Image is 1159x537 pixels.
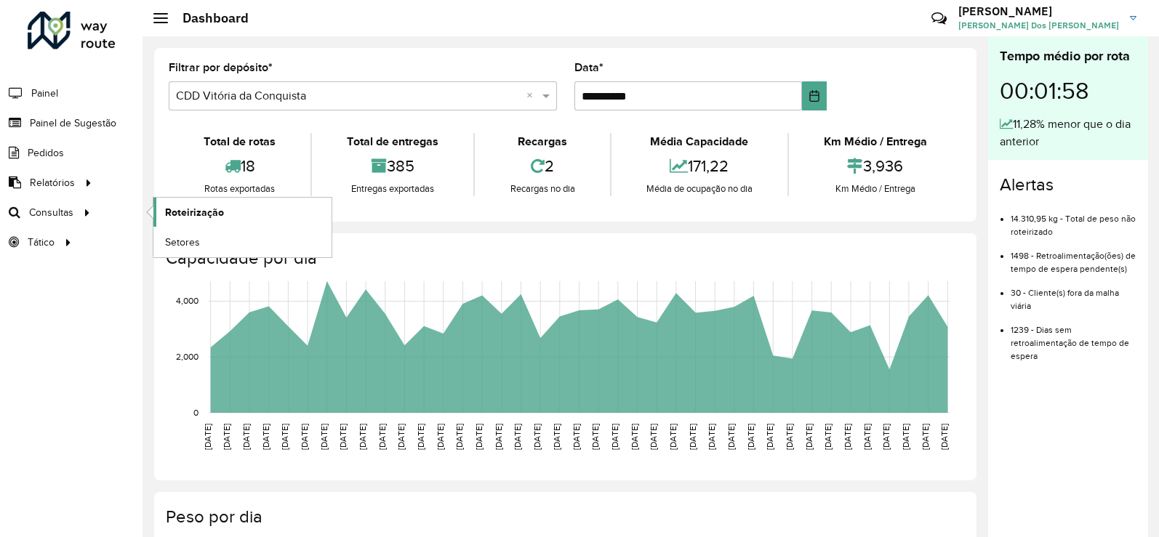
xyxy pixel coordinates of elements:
a: Roteirização [153,198,332,227]
text: [DATE] [823,424,833,450]
div: Rotas exportadas [172,182,307,196]
text: [DATE] [241,424,251,450]
text: [DATE] [630,424,639,450]
div: Tempo médio por rota [1000,47,1136,66]
h3: [PERSON_NAME] [958,4,1119,18]
div: 385 [316,150,470,182]
span: Painel de Sugestão [30,116,116,131]
label: Filtrar por depósito [169,59,273,76]
text: [DATE] [590,424,600,450]
span: Tático [28,235,55,250]
div: Total de rotas [172,133,307,150]
div: 171,22 [615,150,784,182]
div: Média de ocupação no dia [615,182,784,196]
text: [DATE] [280,424,289,450]
div: 00:01:58 [1000,66,1136,116]
div: Média Capacidade [615,133,784,150]
div: Km Médio / Entrega [793,133,958,150]
text: [DATE] [494,424,503,450]
text: [DATE] [358,424,367,450]
li: 1498 - Retroalimentação(ões) de tempo de espera pendente(s) [1011,238,1136,275]
li: 14.310,95 kg - Total de peso não roteirizado [1011,201,1136,238]
span: Roteirização [165,205,224,220]
text: [DATE] [881,424,891,450]
text: [DATE] [649,424,658,450]
text: [DATE] [338,424,348,450]
div: 3,936 [793,150,958,182]
text: [DATE] [901,424,910,450]
text: [DATE] [785,424,794,450]
text: [DATE] [513,424,522,450]
span: Clear all [526,87,539,105]
span: Setores [165,235,200,250]
text: [DATE] [862,424,872,450]
div: 2 [478,150,606,182]
div: Km Médio / Entrega [793,182,958,196]
h2: Dashboard [168,10,249,26]
text: [DATE] [436,424,445,450]
text: [DATE] [726,424,736,450]
div: Recargas [478,133,606,150]
text: [DATE] [707,424,716,450]
text: [DATE] [416,424,425,450]
li: 30 - Cliente(s) fora da malha viária [1011,275,1136,312]
label: Data [574,59,603,76]
text: [DATE] [921,424,930,450]
text: [DATE] [454,424,464,450]
div: Entregas exportadas [316,182,470,196]
text: 2,000 [176,352,198,361]
span: Consultas [29,205,73,220]
span: Painel [31,86,58,101]
text: 0 [193,408,198,417]
text: [DATE] [474,424,484,450]
text: [DATE] [572,424,581,450]
div: Recargas no dia [478,182,606,196]
span: [PERSON_NAME] Dos [PERSON_NAME] [958,19,1119,32]
text: [DATE] [939,424,949,450]
span: Pedidos [28,145,64,161]
a: Contato Rápido [923,3,955,34]
text: [DATE] [222,424,231,450]
text: [DATE] [319,424,329,450]
h4: Capacidade por dia [166,248,962,269]
a: Setores [153,227,332,257]
text: [DATE] [610,424,619,450]
div: 18 [172,150,307,182]
text: [DATE] [203,424,212,450]
h4: Peso por dia [166,506,962,528]
text: [DATE] [300,424,309,450]
li: 1239 - Dias sem retroalimentação de tempo de espera [1011,312,1136,363]
text: [DATE] [552,424,561,450]
text: [DATE] [843,424,852,450]
text: [DATE] [668,424,678,450]
div: Total de entregas [316,133,470,150]
span: Relatórios [30,175,75,190]
text: [DATE] [377,424,387,450]
text: [DATE] [261,424,270,450]
button: Choose Date [802,81,827,110]
text: [DATE] [396,424,406,450]
div: 11,28% menor que o dia anterior [1000,116,1136,150]
text: 4,000 [176,296,198,306]
h4: Alertas [1000,174,1136,195]
text: [DATE] [765,424,774,450]
text: [DATE] [804,424,814,450]
text: [DATE] [746,424,755,450]
text: [DATE] [532,424,542,450]
text: [DATE] [688,424,697,450]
